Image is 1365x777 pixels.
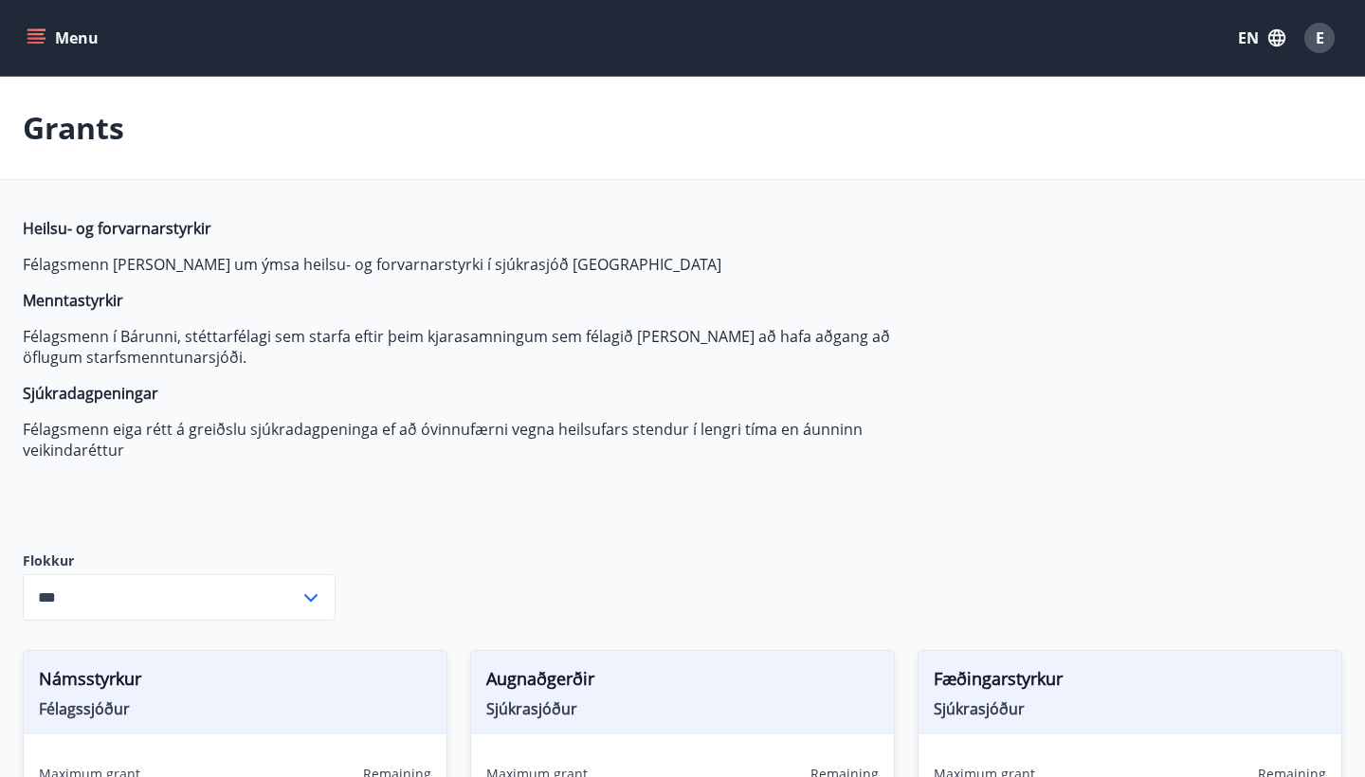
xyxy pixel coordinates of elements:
strong: Sjúkradagpeningar [23,383,158,404]
p: Grants [23,107,124,149]
span: Námsstyrkur [39,666,431,698]
p: Félagsmenn í Bárunni, stéttarfélagi sem starfa eftir þeim kjarasamningum sem félagið [PERSON_NAME... [23,326,918,368]
span: Félagssjóður [39,698,431,719]
span: Fæðingarstyrkur [934,666,1326,698]
p: Félagsmenn [PERSON_NAME] um ýmsa heilsu- og forvarnarstyrki í sjúkrasjóð [GEOGRAPHIC_DATA] [23,254,918,275]
span: Sjúkrasjóður [934,698,1326,719]
span: Sjúkrasjóður [486,698,879,719]
label: Flokkur [23,551,336,570]
span: E [1316,27,1324,48]
button: E [1297,15,1342,61]
button: EN [1230,21,1293,55]
strong: Menntastyrkir [23,290,123,311]
p: Félagsmenn eiga rétt á greiðslu sjúkradagpeninga ef að óvinnufærni vegna heilsufars stendur í len... [23,419,918,461]
span: Augnaðgerðir [486,666,879,698]
strong: Heilsu- og forvarnarstyrkir [23,218,211,239]
button: menu [23,21,106,55]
